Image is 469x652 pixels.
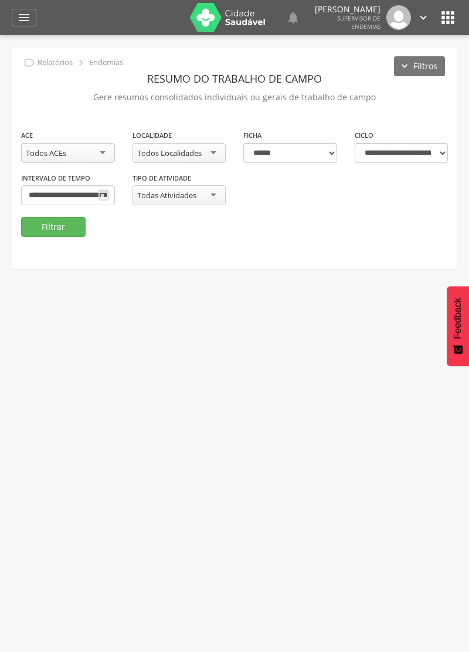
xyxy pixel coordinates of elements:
[315,5,380,13] p: [PERSON_NAME]
[337,14,380,30] span: Supervisor de Endemias
[417,11,430,24] i: 
[417,5,430,30] a: 
[243,131,261,140] label: Ficha
[355,131,373,140] label: Ciclo
[38,58,73,67] p: Relatórios
[394,56,445,76] button: Filtros
[21,174,90,183] label: Intervalo de Tempo
[132,174,191,183] label: Tipo de Atividade
[137,148,202,158] div: Todos Localidades
[21,217,86,237] button: Filtrar
[74,56,87,69] i: 
[447,286,469,366] button: Feedback - Mostrar pesquisa
[17,11,31,25] i: 
[137,190,196,201] div: Todas Atividades
[23,56,36,69] i: 
[132,131,172,140] label: Localidade
[21,131,33,140] label: ACE
[286,5,300,30] a: 
[453,298,463,339] span: Feedback
[89,58,123,67] p: Endemias
[439,8,457,27] i: 
[21,68,448,89] header: Resumo do Trabalho de Campo
[26,148,66,158] div: Todos ACEs
[97,188,111,202] i: 
[21,89,448,106] p: Gere resumos consolidados individuais ou gerais de trabalho de campo
[12,9,36,26] a: 
[286,11,300,25] i: 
